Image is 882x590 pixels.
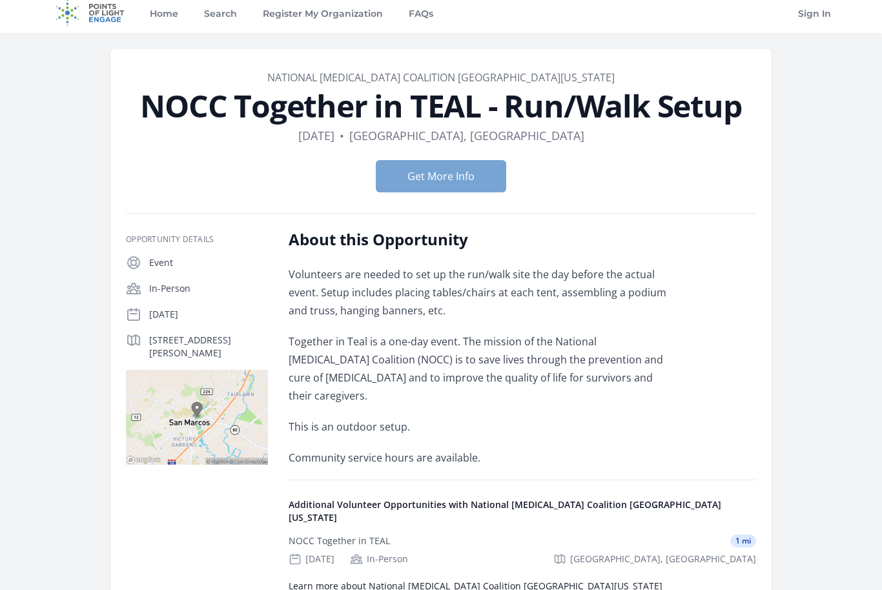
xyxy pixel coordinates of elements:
[289,534,390,547] div: NOCC Together in TEAL
[289,498,756,524] h4: Additional Volunteer Opportunities with National [MEDICAL_DATA] Coalition [GEOGRAPHIC_DATA][US_ST...
[350,553,408,565] div: In-Person
[289,265,666,320] p: Volunteers are needed to set up the run/walk site the day before the actual event. Setup includes...
[149,256,268,269] p: Event
[126,234,268,245] h3: Opportunity Details
[289,418,666,436] p: This is an outdoor setup.
[149,334,268,360] p: [STREET_ADDRESS][PERSON_NAME]
[349,127,584,145] dd: [GEOGRAPHIC_DATA], [GEOGRAPHIC_DATA]
[126,90,756,121] h1: NOCC Together in TEAL - Run/Walk Setup
[730,534,756,547] span: 1 mi
[289,553,334,565] div: [DATE]
[570,553,756,565] span: [GEOGRAPHIC_DATA], [GEOGRAPHIC_DATA]
[340,127,344,145] div: •
[376,160,506,192] button: Get More Info
[149,308,268,321] p: [DATE]
[289,449,666,467] p: Community service hours are available.
[289,332,666,405] p: Together in Teal is a one-day event. The mission of the National [MEDICAL_DATA] Coalition (NOCC) ...
[298,127,334,145] dd: [DATE]
[267,70,615,85] a: National [MEDICAL_DATA] Coalition [GEOGRAPHIC_DATA][US_STATE]
[149,282,268,295] p: In-Person
[289,229,666,250] h2: About this Opportunity
[126,370,268,465] img: Map
[283,524,761,576] a: NOCC Together in TEAL 1 mi [DATE] In-Person [GEOGRAPHIC_DATA], [GEOGRAPHIC_DATA]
